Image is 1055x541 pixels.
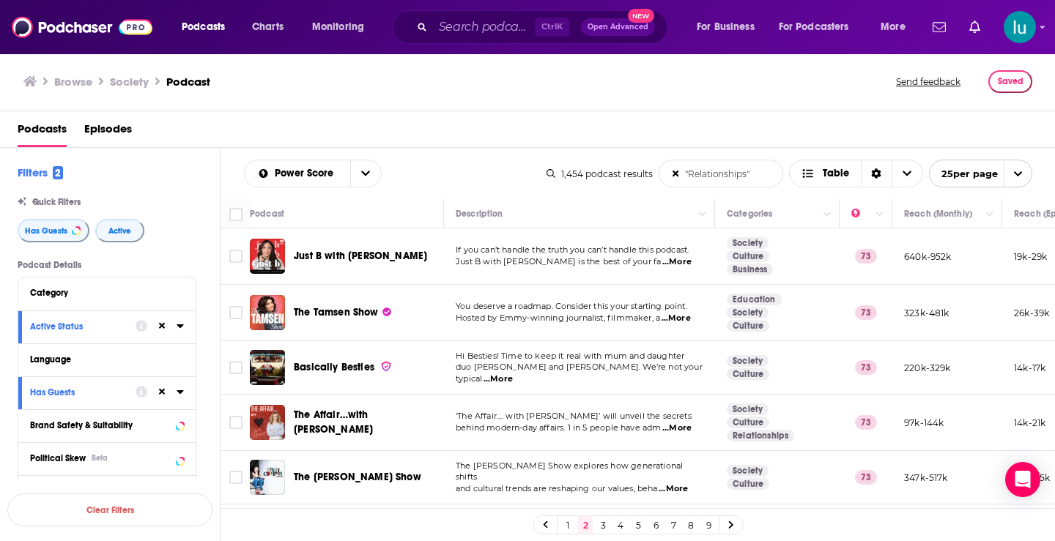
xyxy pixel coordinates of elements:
img: User Profile [1004,11,1036,43]
button: Saved [988,70,1032,93]
span: Political Skew [30,453,86,463]
a: Society [727,237,769,249]
p: 14k-21k [1014,417,1045,429]
span: ...More [662,256,692,268]
a: Show notifications dropdown [927,15,952,40]
a: 5 [631,516,645,534]
span: Toggle select row [229,361,243,374]
a: Culture [727,368,769,380]
img: Just B with Bethenny Frankel [250,239,285,274]
p: 347k-517k [904,471,948,484]
div: Has Guests [30,387,126,398]
a: Episodes [84,117,132,147]
a: Brand Safety & Suitability [30,416,184,434]
span: Open Advanced [588,23,648,31]
a: Charts [243,15,292,39]
span: Just B with [PERSON_NAME] [294,250,427,262]
span: ...More [662,422,692,434]
a: The Affair…with [PERSON_NAME] [294,408,439,437]
img: The Brett Cooper Show [250,460,285,495]
button: Show profile menu [1004,11,1036,43]
h1: Society [110,75,149,89]
button: Column Actions [818,206,836,223]
span: Saved [998,76,1023,86]
span: Has Guests [25,227,67,235]
h3: Browse [54,75,92,89]
a: Culture [727,250,769,262]
a: Culture [727,320,769,332]
span: The Affair…with [PERSON_NAME] [294,408,373,436]
p: 14k-17k [1014,362,1045,374]
span: Toggle select row [229,416,243,429]
a: Society [727,403,769,415]
button: Has Guests [18,219,89,242]
span: ‘The Affair…. with [PERSON_NAME]’ will unveil the secrets [456,411,692,421]
span: Podcasts [182,17,225,37]
a: Education [727,294,782,305]
span: duo [PERSON_NAME] and [PERSON_NAME]. We’re not your typical [456,362,703,384]
a: 8 [684,516,698,534]
span: ...More [659,483,688,495]
p: 97k-144k [904,417,944,429]
img: Podchaser - Follow, Share and Rate Podcasts [12,13,152,41]
p: 19k-29k [1014,250,1047,263]
a: 3 [596,516,610,534]
button: Has Guests [30,383,136,401]
button: open menu [929,160,1032,187]
span: The [PERSON_NAME] Show explores how generational shifts [456,460,683,482]
span: ...More [662,313,691,324]
div: Language [30,354,174,365]
div: Category [30,288,174,298]
a: Business [727,264,773,275]
button: Political SkewBeta [30,449,184,467]
button: Send feedback [892,70,965,93]
span: Just B with [PERSON_NAME] is the best of your fa [456,256,661,266]
img: The Affair…with Anna Williamson [250,405,285,440]
p: 640k-952k [904,250,952,263]
a: 9 [701,516,716,534]
button: open menu [870,15,924,39]
span: Hi Besties! Time to keep it real with mum and daughter [456,351,684,361]
span: Monitoring [312,17,364,37]
span: You deserve a roadmap. Consider this your starting point. [456,301,687,311]
p: Podcast Details [18,260,196,270]
a: Society [727,355,769,367]
a: Culture [727,478,769,490]
span: ...More [484,373,513,385]
button: open menu [171,15,244,39]
span: Basically Besties [294,361,374,373]
button: Active Status [30,317,136,335]
span: behind modern-day affairs. 1 in 5 people have adm [456,422,661,433]
div: Description [456,205,503,223]
div: Sort Direction [861,160,892,187]
img: verified Badge [380,360,392,373]
button: Show More [18,475,196,508]
span: Hosted by Emmy-winning journalist, filmmaker, a [456,313,660,323]
div: Reach (Monthly) [904,205,972,223]
a: Society [727,465,769,477]
button: open menu [302,15,383,39]
span: The Tamsen Show [294,306,379,318]
div: Beta [92,453,108,463]
span: Active [108,227,131,235]
button: Choose View [789,160,923,187]
button: open menu [686,15,773,39]
span: For Business [697,17,755,37]
span: and cultural trends are reshaping our values, beha [456,483,658,493]
a: Just B with [PERSON_NAME] [294,249,427,264]
p: 73 [855,305,877,320]
span: Table [823,168,849,179]
div: Search podcasts, credits, & more... [407,10,681,44]
span: 25 per page [930,163,998,185]
div: Open Intercom Messenger [1005,462,1040,497]
p: 73 [855,415,877,430]
span: Toggle select row [229,471,243,484]
button: Open AdvancedNew [581,18,655,36]
a: Podcasts [18,117,67,147]
span: New [628,9,654,23]
a: The Tamsen Show [250,295,285,330]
